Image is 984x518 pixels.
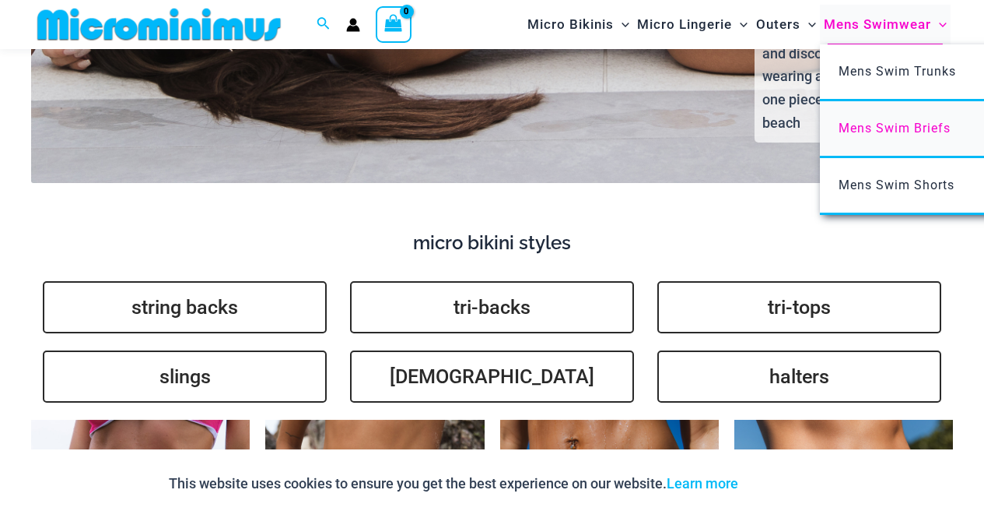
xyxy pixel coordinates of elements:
[524,5,633,44] a: Micro BikinisMenu ToggleMenu Toggle
[839,178,954,192] span: Mens Swim Shorts
[633,5,751,44] a: Micro LingerieMenu ToggleMenu Toggle
[931,5,947,44] span: Menu Toggle
[750,465,816,502] button: Accept
[637,5,732,44] span: Micro Lingerie
[43,281,327,333] a: string backs
[756,5,800,44] span: Outers
[614,5,629,44] span: Menu Toggle
[657,351,941,403] a: halters
[667,475,738,492] a: Learn more
[824,5,931,44] span: Mens Swimwear
[350,281,634,333] a: tri-backs
[169,472,738,495] p: This website uses cookies to ensure you get the best experience on our website.
[839,64,956,79] span: Mens Swim Trunks
[839,121,951,136] span: Mens Swim Briefs
[800,5,816,44] span: Menu Toggle
[31,7,287,42] img: MM SHOP LOGO FLAT
[31,232,953,255] h4: micro bikini styles
[317,15,331,34] a: Search icon link
[521,2,953,47] nav: Site Navigation
[527,5,614,44] span: Micro Bikinis
[657,281,941,333] a: tri-tops
[346,18,360,32] a: Account icon link
[350,351,634,403] a: [DEMOGRAPHIC_DATA]
[43,351,327,403] a: slings
[752,5,820,44] a: OutersMenu ToggleMenu Toggle
[820,5,951,44] a: Mens SwimwearMenu ToggleMenu Toggle
[376,6,411,42] a: View Shopping Cart, empty
[732,5,748,44] span: Menu Toggle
